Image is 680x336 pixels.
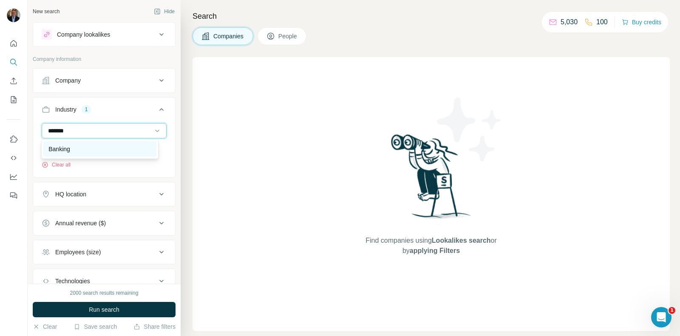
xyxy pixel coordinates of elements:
[669,307,675,314] span: 1
[7,169,20,184] button: Dashboard
[193,10,670,22] h4: Search
[33,24,175,45] button: Company lookalikes
[596,17,608,27] p: 100
[7,73,20,89] button: Enrich CSV
[7,188,20,203] button: Feedback
[432,237,491,244] span: Lookalikes search
[278,32,298,40] span: People
[33,184,175,204] button: HQ location
[387,132,476,227] img: Surfe Illustration - Woman searching with binoculars
[622,16,661,28] button: Buy credits
[363,235,499,256] span: Find companies using or by
[148,5,181,18] button: Hide
[55,248,101,256] div: Employees (size)
[561,17,578,27] p: 5,030
[33,302,176,317] button: Run search
[82,106,91,113] div: 1
[33,271,175,291] button: Technologies
[431,91,508,168] img: Surfe Illustration - Stars
[33,55,176,63] p: Company information
[7,55,20,70] button: Search
[7,36,20,51] button: Quick start
[7,9,20,22] img: Avatar
[74,322,117,331] button: Save search
[651,307,671,327] iframe: Intercom live chat
[410,247,460,254] span: applying Filters
[55,277,90,285] div: Technologies
[48,145,70,153] p: Banking
[33,8,59,15] div: New search
[33,242,175,262] button: Employees (size)
[7,132,20,147] button: Use Surfe on LinkedIn
[55,76,81,85] div: Company
[33,70,175,91] button: Company
[133,322,176,331] button: Share filters
[55,219,106,227] div: Annual revenue ($)
[55,105,76,114] div: Industry
[7,150,20,166] button: Use Surfe API
[42,161,71,169] button: Clear all
[70,289,139,297] div: 2000 search results remaining
[33,213,175,233] button: Annual revenue ($)
[55,190,86,198] div: HQ location
[33,99,175,123] button: Industry1
[7,92,20,107] button: My lists
[33,322,57,331] button: Clear
[213,32,244,40] span: Companies
[89,305,119,314] span: Run search
[57,30,110,39] div: Company lookalikes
